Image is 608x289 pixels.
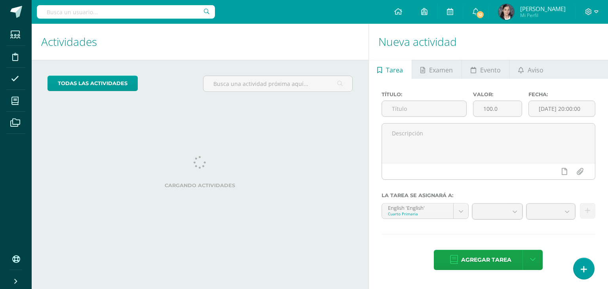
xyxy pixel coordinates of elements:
[520,12,566,19] span: Mi Perfil
[41,24,359,60] h1: Actividades
[528,91,595,97] label: Fecha:
[509,60,552,79] a: Aviso
[382,101,467,116] input: Título
[480,61,501,80] span: Evento
[412,60,462,79] a: Examen
[529,101,595,116] input: Fecha de entrega
[37,5,215,19] input: Busca un usuario...
[47,76,138,91] a: todas las Actividades
[429,61,453,80] span: Examen
[369,60,412,79] a: Tarea
[528,61,543,80] span: Aviso
[498,4,514,20] img: 067093f319d00e75f7ba677909e88e3d.png
[47,183,353,188] label: Cargando actividades
[462,60,509,79] a: Evento
[388,211,447,217] div: Cuarto Primaria
[382,91,467,97] label: Título:
[382,203,468,219] a: English 'English'Cuarto Primaria
[378,24,598,60] h1: Nueva actividad
[382,192,595,198] label: La tarea se asignará a:
[461,250,511,270] span: Agregar tarea
[476,10,484,19] span: 12
[520,5,566,13] span: [PERSON_NAME]
[473,91,522,97] label: Valor:
[473,101,521,116] input: Puntos máximos
[386,61,403,80] span: Tarea
[388,203,447,211] div: English 'English'
[203,76,352,91] input: Busca una actividad próxima aquí...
